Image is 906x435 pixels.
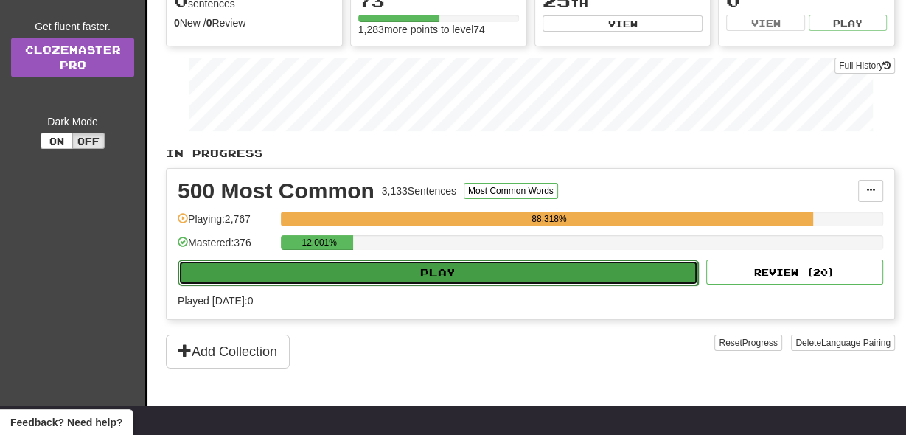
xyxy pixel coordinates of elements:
[178,212,273,236] div: Playing: 2,767
[706,260,883,285] button: Review (20)
[10,415,122,430] span: Open feedback widget
[285,235,353,250] div: 12.001%
[791,335,895,351] button: DeleteLanguage Pairing
[726,15,804,31] button: View
[178,235,273,260] div: Mastered: 376
[166,146,895,161] p: In Progress
[382,184,456,198] div: 3,133 Sentences
[11,19,134,34] div: Get fluent faster.
[358,22,519,37] div: 1,283 more points to level 74
[11,38,134,77] a: ClozemasterPro
[178,295,253,307] span: Played [DATE]: 0
[178,260,698,285] button: Play
[174,17,180,29] strong: 0
[206,17,212,29] strong: 0
[72,133,105,149] button: Off
[543,15,703,32] button: View
[285,212,812,226] div: 88.318%
[174,15,335,30] div: New / Review
[809,15,887,31] button: Play
[464,183,558,199] button: Most Common Words
[11,114,134,129] div: Dark Mode
[834,58,895,74] button: Full History
[714,335,781,351] button: ResetProgress
[41,133,73,149] button: On
[166,335,290,369] button: Add Collection
[742,338,778,348] span: Progress
[821,338,891,348] span: Language Pairing
[178,180,374,202] div: 500 Most Common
